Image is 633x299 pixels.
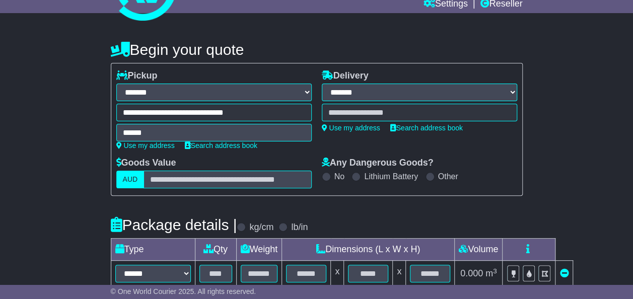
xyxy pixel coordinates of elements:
[364,172,418,181] label: Lithium Battery
[291,222,308,233] label: lb/in
[559,268,569,278] a: Remove this item
[249,222,273,233] label: kg/cm
[393,261,406,287] td: x
[195,239,236,261] td: Qty
[116,171,145,188] label: AUD
[116,141,175,149] a: Use my address
[282,239,455,261] td: Dimensions (L x W x H)
[111,239,195,261] td: Type
[322,158,434,169] label: Any Dangerous Goods?
[334,172,344,181] label: No
[116,70,158,82] label: Pickup
[185,141,257,149] a: Search address book
[116,158,176,169] label: Goods Value
[438,172,458,181] label: Other
[111,216,237,233] h4: Package details |
[111,41,523,58] h4: Begin your quote
[455,239,503,261] td: Volume
[485,268,497,278] span: m
[322,124,380,132] a: Use my address
[460,268,483,278] span: 0.000
[111,287,256,295] span: © One World Courier 2025. All rights reserved.
[236,239,282,261] td: Weight
[322,70,369,82] label: Delivery
[331,261,344,287] td: x
[493,267,497,275] sup: 3
[390,124,463,132] a: Search address book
